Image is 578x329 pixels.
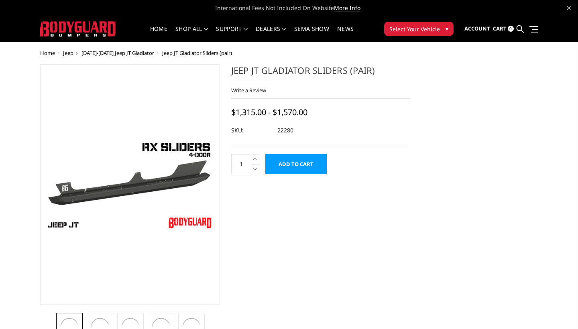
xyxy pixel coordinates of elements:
[40,49,55,57] a: Home
[216,26,248,42] a: Support
[493,25,507,32] span: Cart
[464,18,490,40] a: Account
[40,21,116,36] img: BODYGUARD BUMPERS
[389,25,440,33] span: Select Your Vehicle
[446,24,448,33] span: ▾
[256,26,286,42] a: Dealers
[231,87,266,94] a: Write a Review
[508,26,514,32] span: 0
[464,25,490,32] span: Account
[175,26,208,42] a: shop all
[231,123,271,138] dt: SKU:
[334,4,360,12] a: More Info
[150,26,167,42] a: Home
[231,64,411,82] h1: Jeep JT Gladiator Sliders (pair)
[231,107,307,118] span: $1,315.00 - $1,570.00
[493,18,514,40] a: Cart 0
[162,49,232,57] span: Jeep JT Gladiator Sliders (pair)
[40,64,220,305] a: Jeep JT Gladiator Sliders (pair)
[63,49,73,57] a: Jeep
[337,26,354,42] a: News
[384,22,454,36] button: Select Your Vehicle
[81,49,154,57] a: [DATE]-[DATE] Jeep JT Gladiator
[43,136,218,234] img: Jeep JT Gladiator Sliders (pair)
[265,154,327,174] input: Add to Cart
[294,26,329,42] a: SEMA Show
[277,123,293,138] dd: 22280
